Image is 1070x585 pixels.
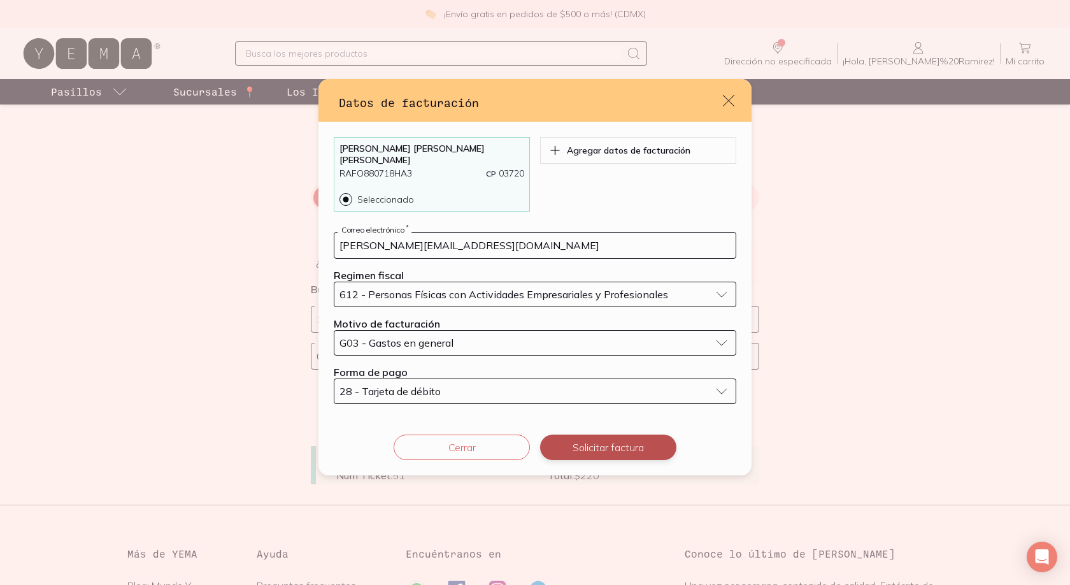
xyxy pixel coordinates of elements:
[334,317,440,330] label: Motivo de facturación
[1027,542,1057,572] div: Open Intercom Messenger
[540,435,676,460] button: Solicitar factura
[334,330,736,356] button: G03 - Gastos en general
[334,366,408,379] label: Forma de pago
[567,145,690,156] p: Agregar datos de facturación
[339,289,668,300] span: 612 - Personas Físicas con Actividades Empresariales y Profesionales
[339,386,441,396] span: 28 - Tarjeta de débito
[339,338,453,348] span: G03 - Gastos en general
[334,379,736,404] button: 28 - Tarjeta de débito
[394,435,530,460] button: Cerrar
[318,79,752,475] div: default
[339,143,524,166] p: [PERSON_NAME] [PERSON_NAME] [PERSON_NAME]
[338,224,411,234] label: Correo electrónico
[339,94,721,111] h3: Datos de facturación
[339,167,412,180] p: RAFO880718HA3
[486,169,496,178] span: CP
[357,194,414,205] p: Seleccionado
[334,282,736,307] button: 612 - Personas Físicas con Actividades Empresariales y Profesionales
[486,167,524,180] p: 03720
[334,269,404,282] label: Regimen fiscal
